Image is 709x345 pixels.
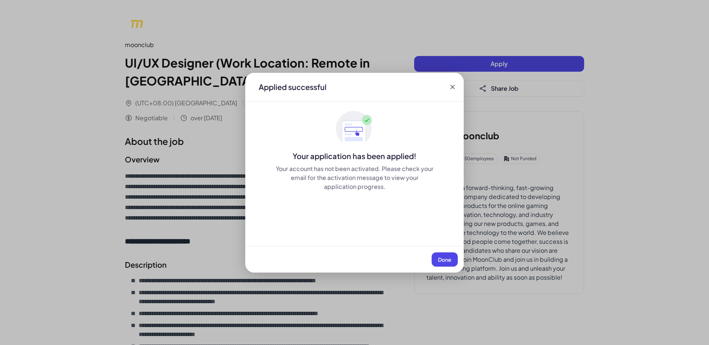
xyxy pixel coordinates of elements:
div: Your application has been applied! [245,151,464,161]
span: Done [438,256,451,263]
button: Done [432,252,458,267]
div: Your account has not been activated. Please check your email for the activation message to view y... [275,164,434,191]
img: ApplyedMaskGroup3.svg [336,111,373,148]
div: Applied successful [259,82,327,92]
